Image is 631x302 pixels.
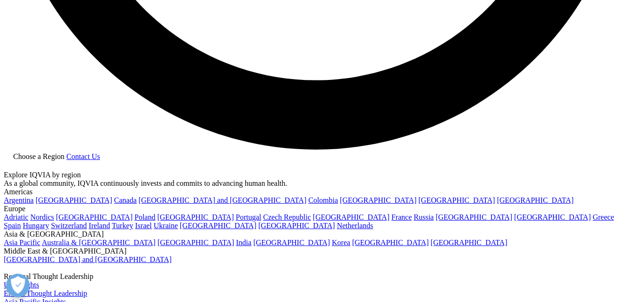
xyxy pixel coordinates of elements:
a: Russia [414,213,434,221]
a: [GEOGRAPHIC_DATA] [431,238,507,246]
a: [GEOGRAPHIC_DATA] [352,238,428,246]
a: [GEOGRAPHIC_DATA] [340,196,416,204]
a: Greece [592,213,614,221]
a: Korea [332,238,350,246]
div: As a global community, IQVIA continuously invests and commits to advancing human health. [4,179,627,188]
a: EMEA Thought Leadership [4,289,87,297]
a: Nordics [30,213,54,221]
a: Hungary [23,222,49,230]
a: Australia & [GEOGRAPHIC_DATA] [42,238,156,246]
a: Spain [4,222,21,230]
a: [GEOGRAPHIC_DATA] [157,213,234,221]
div: Europe [4,205,627,213]
a: Adriatic [4,213,28,221]
a: Contact Us [66,152,100,160]
a: [GEOGRAPHIC_DATA] [180,222,257,230]
a: Poland [134,213,155,221]
div: Middle East & [GEOGRAPHIC_DATA] [4,247,627,255]
a: Portugal [236,213,261,221]
a: [GEOGRAPHIC_DATA] [56,213,132,221]
button: Abrir preferências [6,274,30,297]
a: Colombia [308,196,338,204]
a: [GEOGRAPHIC_DATA] [419,196,495,204]
a: Canada [114,196,137,204]
a: [GEOGRAPHIC_DATA] [157,238,234,246]
div: Asia & [GEOGRAPHIC_DATA] [4,230,627,238]
a: Turkey [112,222,133,230]
a: US Insights [4,281,39,289]
a: Netherlands [337,222,373,230]
a: France [391,213,412,221]
div: Explore IQVIA by region [4,171,627,179]
a: [GEOGRAPHIC_DATA] [436,213,512,221]
a: Ireland [89,222,110,230]
div: Americas [4,188,627,196]
a: [GEOGRAPHIC_DATA] [258,222,335,230]
a: [GEOGRAPHIC_DATA] [313,213,390,221]
a: Asia Pacific [4,238,40,246]
a: Argentina [4,196,34,204]
a: Ukraine [154,222,178,230]
a: [GEOGRAPHIC_DATA] [36,196,112,204]
div: Regional Thought Leadership [4,272,627,281]
a: Czech Republic [263,213,311,221]
a: [GEOGRAPHIC_DATA] and [GEOGRAPHIC_DATA] [4,255,171,263]
a: Switzerland [51,222,86,230]
a: [GEOGRAPHIC_DATA] and [GEOGRAPHIC_DATA] [139,196,306,204]
a: [GEOGRAPHIC_DATA] [497,196,574,204]
span: Choose a Region [13,152,64,160]
a: [GEOGRAPHIC_DATA] [253,238,330,246]
a: [GEOGRAPHIC_DATA] [514,213,591,221]
a: Israel [135,222,152,230]
a: India [236,238,251,246]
